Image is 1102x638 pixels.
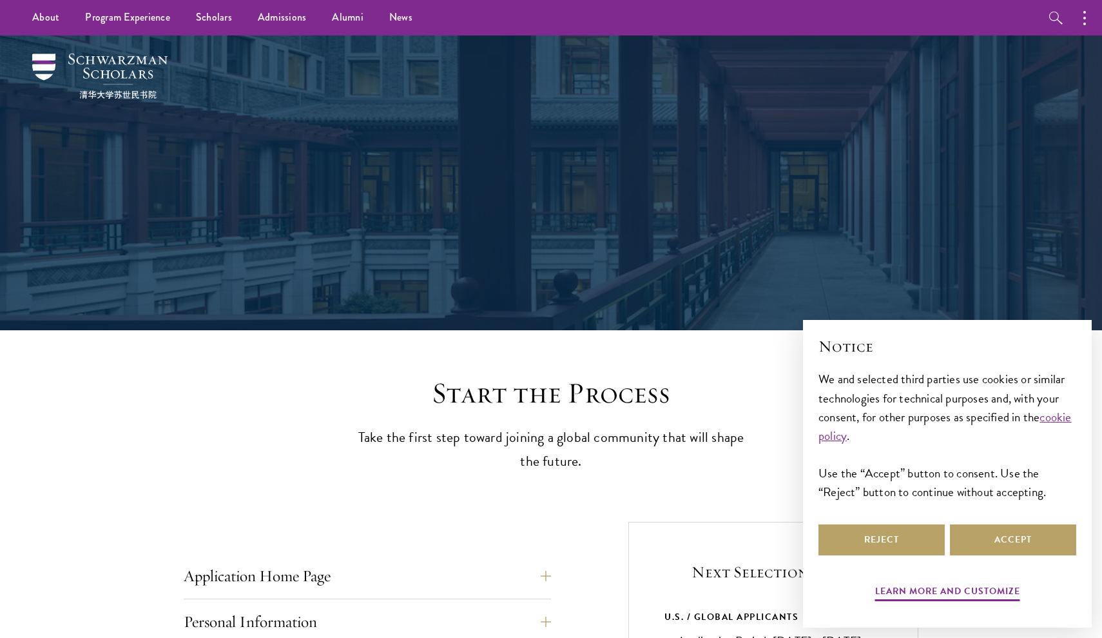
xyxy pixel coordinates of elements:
button: Learn more and customize [875,583,1020,603]
div: U.S. / GLOBAL APPLICANTS [664,609,882,625]
div: We and selected third parties use cookies or similar technologies for technical purposes and, wit... [818,370,1076,501]
a: cookie policy [818,408,1072,445]
img: Schwarzman Scholars [32,54,168,99]
button: Application Home Page [184,561,551,592]
button: Reject [818,524,945,555]
h2: Start the Process [351,375,751,412]
button: Personal Information [184,606,551,637]
p: Take the first step toward joining a global community that will shape the future. [351,426,751,474]
h5: Next Selection Cycle [664,561,882,583]
button: Accept [950,524,1076,555]
h2: Notice [818,335,1076,357]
